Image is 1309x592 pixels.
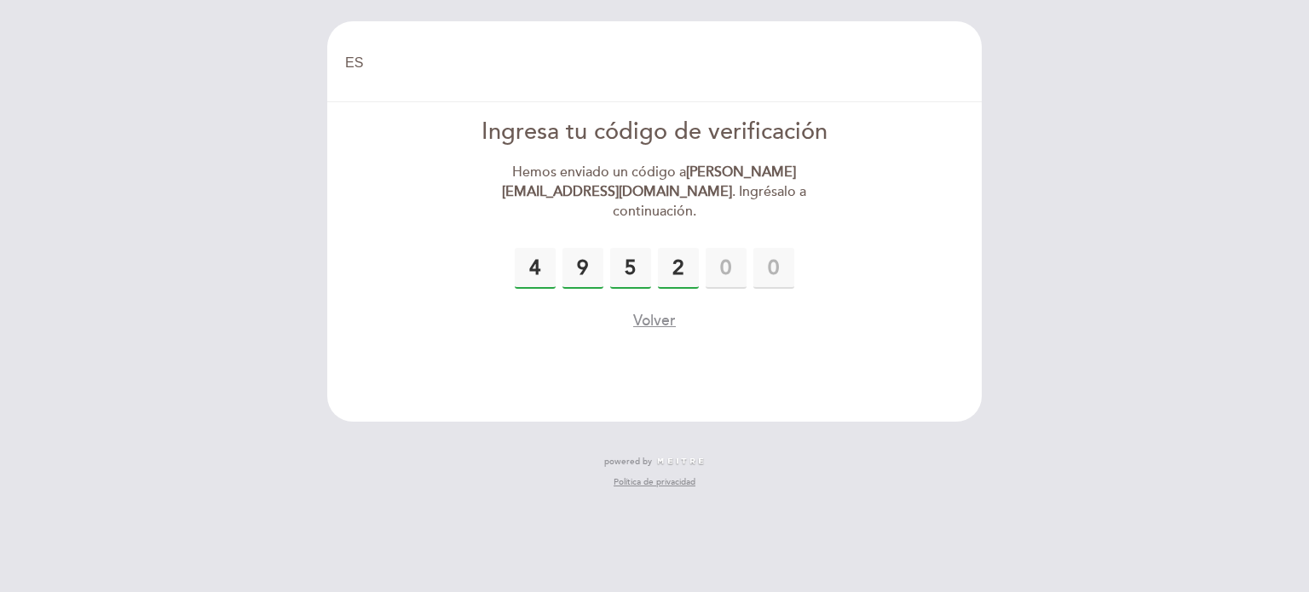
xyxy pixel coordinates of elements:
span: powered by [604,456,652,468]
img: MEITRE [656,457,705,466]
input: 0 [658,248,699,289]
div: Ingresa tu código de verificación [459,116,851,149]
div: Hemos enviado un código a . Ingrésalo a continuación. [459,163,851,221]
input: 0 [515,248,556,289]
input: 0 [610,248,651,289]
a: Política de privacidad [614,476,695,488]
input: 0 [706,248,747,289]
button: Volver [633,310,676,331]
strong: [PERSON_NAME][EMAIL_ADDRESS][DOMAIN_NAME] [502,164,796,200]
input: 0 [753,248,794,289]
input: 0 [562,248,603,289]
a: powered by [604,456,705,468]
